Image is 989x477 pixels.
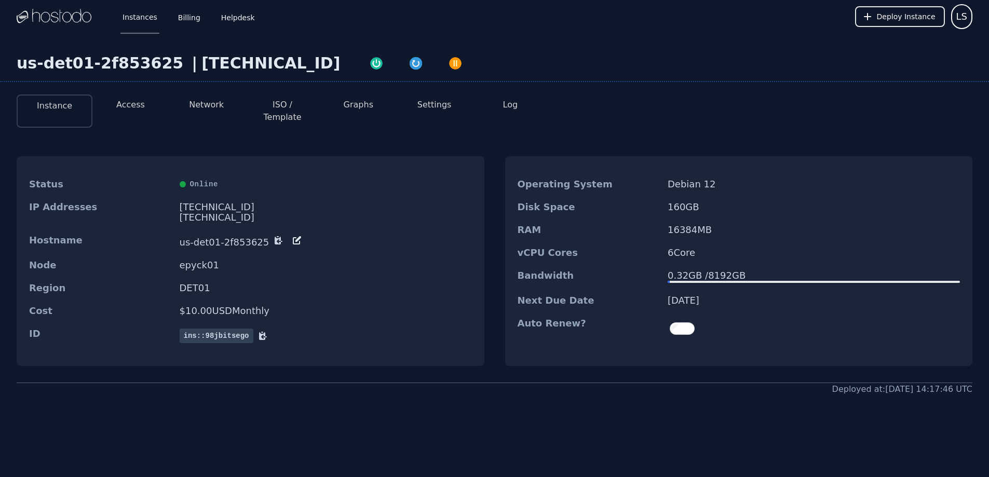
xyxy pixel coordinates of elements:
div: [TECHNICAL_ID] [201,54,340,73]
dt: IP Addresses [29,202,171,223]
dd: Debian 12 [668,179,960,189]
dt: Node [29,260,171,270]
button: Access [116,99,145,111]
button: Network [189,99,224,111]
dd: 160 GB [668,202,960,212]
dt: Bandwidth [518,270,660,283]
dt: Auto Renew? [518,318,660,339]
dt: vCPU Cores [518,248,660,258]
img: Restart [409,56,423,71]
button: Settings [417,99,452,111]
button: Restart [396,54,436,71]
button: Power On [357,54,396,71]
button: User menu [951,4,972,29]
dd: [DATE] [668,295,960,306]
div: Deployed at: [DATE] 14:17:46 UTC [832,383,972,396]
img: Power Off [448,56,463,71]
dd: $ 10.00 USD Monthly [180,306,472,316]
span: LS [956,9,967,24]
div: [TECHNICAL_ID] [180,202,472,212]
span: Deploy Instance [877,11,936,22]
dt: ID [29,329,171,343]
dt: Cost [29,306,171,316]
span: ins::98jbitsego [180,329,253,343]
button: Deploy Instance [855,6,945,27]
dd: 6 Core [668,248,960,258]
dt: Hostname [29,235,171,248]
dt: RAM [518,225,660,235]
dd: us-det01-2f853625 [180,235,472,248]
dt: Operating System [518,179,660,189]
img: Power On [369,56,384,71]
button: ISO / Template [253,99,312,124]
dt: Next Due Date [518,295,660,306]
div: [TECHNICAL_ID] [180,212,472,223]
div: 0.32 GB / 8192 GB [668,270,960,281]
button: Instance [37,100,72,112]
button: Log [503,99,518,111]
dd: epyck01 [180,260,472,270]
button: Power Off [436,54,475,71]
div: Online [180,179,472,189]
dt: Status [29,179,171,189]
div: us-det01-2f853625 [17,54,187,73]
img: Logo [17,9,91,24]
dt: Region [29,283,171,293]
dt: Disk Space [518,202,660,212]
dd: 16384 MB [668,225,960,235]
button: Graphs [344,99,373,111]
div: | [187,54,201,73]
dd: DET01 [180,283,472,293]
